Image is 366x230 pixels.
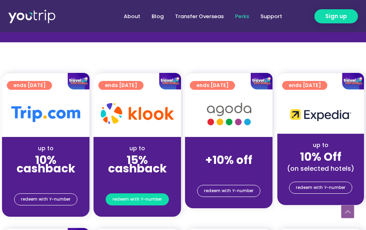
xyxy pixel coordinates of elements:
span: redeem with Y-number [204,185,254,197]
div: up to [8,144,83,153]
a: About [118,9,146,24]
strong: 10% Off [300,149,341,165]
a: redeem with Y-number [14,193,77,205]
a: redeem with Y-number [289,182,352,194]
span: redeem with Y-number [21,194,71,205]
a: Sign up [314,9,358,23]
div: (for stays only) [191,168,266,176]
span: Sign up [325,12,347,21]
a: Perks [229,9,255,24]
div: up to [284,141,358,149]
a: Blog [146,9,169,24]
a: redeem with Y-number [197,185,260,197]
a: Support [255,9,288,24]
div: up to [100,144,175,153]
nav: Menu [78,9,288,24]
span: redeem with Y-number [112,194,162,205]
strong: 15% cashback [108,152,167,176]
span: redeem with Y-number [296,182,345,193]
div: (for stays only) [8,176,83,184]
strong: 10% cashback [17,152,75,176]
strong: +10% off [205,152,252,168]
a: Transfer Overseas [169,9,229,24]
div: (on selected hotels) [284,164,358,173]
span: up to [221,144,236,152]
div: (for stays only) [100,176,175,184]
a: redeem with Y-number [106,193,169,205]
